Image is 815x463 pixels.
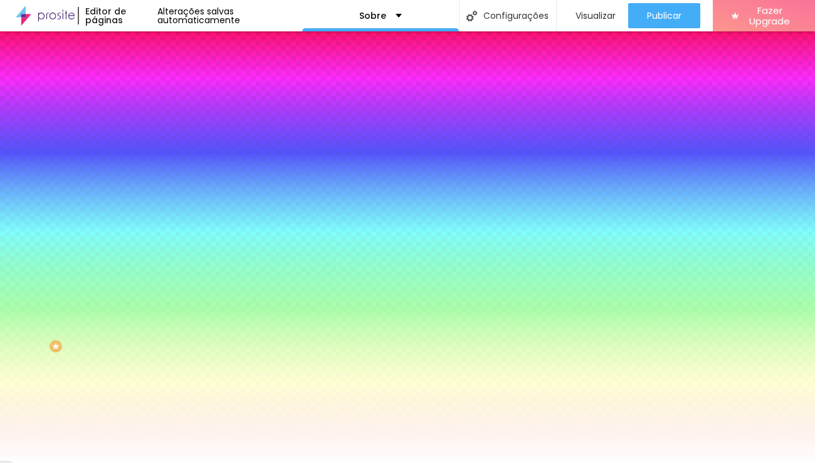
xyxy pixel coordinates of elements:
[557,3,628,28] button: Visualizar
[628,3,700,28] button: Publicar
[647,11,681,21] span: Publicar
[78,7,157,24] div: Editor de páginas
[466,11,477,21] img: Icone
[744,5,796,27] span: Fazer Upgrade
[576,11,616,21] span: Visualizar
[359,11,386,20] p: Sobre
[157,7,302,24] div: Alterações salvas automaticamente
